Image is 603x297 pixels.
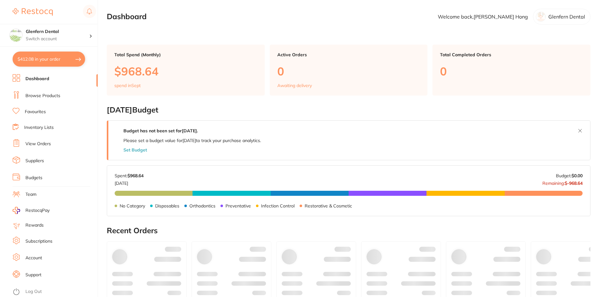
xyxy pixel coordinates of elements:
[107,106,590,114] h2: [DATE] Budget
[25,207,50,214] span: RestocqPay
[10,29,22,41] img: Glenfern Dental
[123,147,147,152] button: Set Budget
[114,65,257,78] p: $968.64
[270,45,428,96] a: Active Orders0Awaiting delivery
[13,207,20,214] img: RestocqPay
[556,173,583,178] p: Budget:
[24,124,54,131] a: Inventory Lists
[25,289,42,295] a: Log Out
[261,203,295,208] p: Infection Control
[26,29,89,35] h4: Glenfern Dental
[565,180,583,186] strong: $-968.64
[25,238,52,245] a: Subscriptions
[542,178,583,186] p: Remaining:
[25,222,44,228] a: Rewards
[13,5,53,19] a: Restocq Logo
[26,36,89,42] p: Switch account
[123,128,198,134] strong: Budget has not been set for [DATE] .
[120,203,145,208] p: No Category
[572,173,583,179] strong: $0.00
[438,14,528,19] p: Welcome back, [PERSON_NAME] Hong
[128,173,144,179] strong: $968.64
[115,178,144,186] p: [DATE]
[277,65,420,78] p: 0
[440,65,583,78] p: 0
[115,173,144,178] p: Spent:
[25,272,41,278] a: Support
[25,191,36,198] a: Team
[189,203,215,208] p: Orthodontics
[548,14,585,19] p: Glenfern Dental
[225,203,251,208] p: Preventative
[440,52,583,57] p: Total Completed Orders
[107,226,590,235] h2: Recent Orders
[25,141,51,147] a: View Orders
[114,83,141,88] p: spend in Sept
[13,287,96,297] button: Log Out
[305,203,352,208] p: Restorative & Cosmetic
[277,83,312,88] p: Awaiting delivery
[25,255,42,261] a: Account
[432,45,590,96] a: Total Completed Orders0
[155,203,179,208] p: Disposables
[114,52,257,57] p: Total Spend (Monthly)
[123,138,261,143] p: Please set a budget value for [DATE] to track your purchase analytics.
[13,207,50,214] a: RestocqPay
[25,93,60,99] a: Browse Products
[25,175,42,181] a: Budgets
[13,8,53,16] img: Restocq Logo
[13,52,85,67] button: $412.08 in your order
[25,76,49,82] a: Dashboard
[25,109,46,115] a: Favourites
[107,12,147,21] h2: Dashboard
[107,45,265,96] a: Total Spend (Monthly)$968.64spend inSept
[277,52,420,57] p: Active Orders
[25,158,44,164] a: Suppliers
